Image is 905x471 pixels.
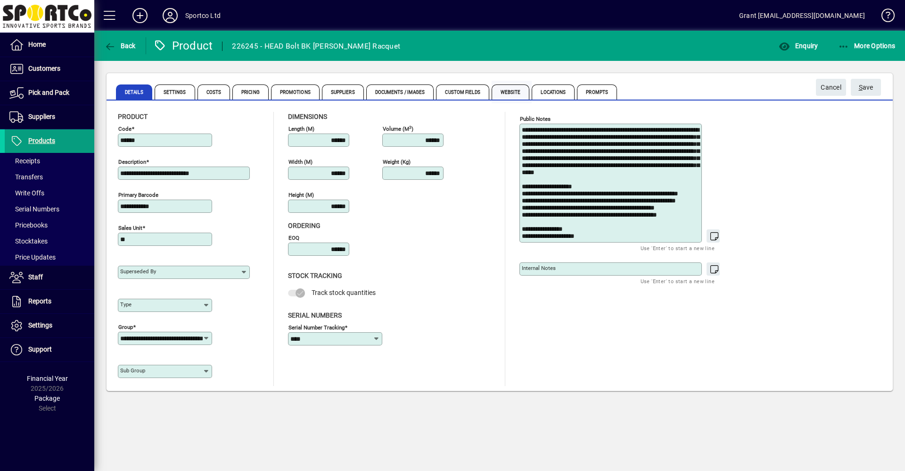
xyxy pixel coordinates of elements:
[816,79,846,96] button: Cancel
[836,37,898,54] button: More Options
[120,367,145,374] mat-label: Sub group
[5,57,94,81] a: Customers
[312,289,376,296] span: Track stock quantities
[492,84,530,100] span: Website
[9,205,59,213] span: Serial Numbers
[5,314,94,337] a: Settings
[288,324,345,330] mat-label: Serial Number tracking
[288,159,313,165] mat-label: Width (m)
[28,65,60,72] span: Customers
[5,81,94,105] a: Pick and Pack
[739,8,865,23] div: Grant [EMAIL_ADDRESS][DOMAIN_NAME]
[9,221,48,229] span: Pricebooks
[5,249,94,265] a: Price Updates
[779,42,818,50] span: Enquiry
[232,84,269,100] span: Pricing
[5,201,94,217] a: Serial Numbers
[5,185,94,201] a: Write Offs
[118,192,158,198] mat-label: Primary barcode
[5,33,94,57] a: Home
[436,84,489,100] span: Custom Fields
[28,345,52,353] span: Support
[874,2,893,33] a: Knowledge Base
[366,84,434,100] span: Documents / Images
[5,338,94,362] a: Support
[28,321,52,329] span: Settings
[288,272,342,279] span: Stock Tracking
[116,84,152,100] span: Details
[28,137,55,144] span: Products
[9,189,44,197] span: Write Offs
[9,157,40,165] span: Receipts
[28,89,69,96] span: Pick and Pack
[288,222,321,229] span: Ordering
[197,84,230,100] span: Costs
[118,113,148,120] span: Product
[27,375,68,382] span: Financial Year
[185,8,221,23] div: Sportco Ltd
[383,126,413,132] mat-label: Volume (m )
[9,253,56,261] span: Price Updates
[271,84,320,100] span: Promotions
[118,126,132,132] mat-label: Code
[288,235,299,241] mat-label: EOQ
[641,276,715,286] mat-hint: Use 'Enter' to start a new line
[94,37,146,54] app-page-header-button: Back
[5,153,94,169] a: Receipts
[118,324,133,330] mat-label: Group
[821,80,841,95] span: Cancel
[9,237,48,245] span: Stocktakes
[859,84,863,91] span: S
[155,84,195,100] span: Settings
[155,7,185,24] button: Profile
[520,116,551,122] mat-label: Public Notes
[288,113,327,120] span: Dimensions
[288,192,314,198] mat-label: Height (m)
[118,159,146,165] mat-label: Description
[851,79,881,96] button: Save
[322,84,364,100] span: Suppliers
[9,173,43,181] span: Transfers
[5,266,94,289] a: Staff
[776,37,820,54] button: Enquiry
[383,159,411,165] mat-label: Weight (Kg)
[641,243,715,253] mat-hint: Use 'Enter' to start a new line
[838,42,896,50] span: More Options
[522,265,556,271] mat-label: Internal Notes
[118,225,142,231] mat-label: Sales unit
[34,395,60,402] span: Package
[125,7,155,24] button: Add
[409,125,411,129] sup: 3
[120,301,132,308] mat-label: Type
[288,126,314,132] mat-label: Length (m)
[120,268,156,275] mat-label: Superseded by
[5,105,94,129] a: Suppliers
[28,297,51,305] span: Reports
[5,290,94,313] a: Reports
[102,37,138,54] button: Back
[104,42,136,50] span: Back
[532,84,575,100] span: Locations
[5,217,94,233] a: Pricebooks
[5,233,94,249] a: Stocktakes
[28,273,43,281] span: Staff
[577,84,617,100] span: Prompts
[28,41,46,48] span: Home
[28,113,55,120] span: Suppliers
[859,80,873,95] span: ave
[288,311,342,319] span: Serial Numbers
[153,38,213,53] div: Product
[232,39,400,54] div: 226245 - HEAD Bolt BK [PERSON_NAME] Racquet
[5,169,94,185] a: Transfers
